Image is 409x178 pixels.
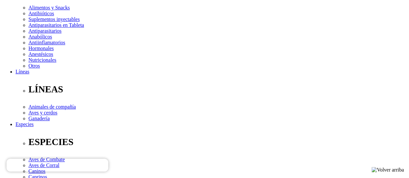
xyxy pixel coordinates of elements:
[28,28,61,34] a: Antiparasitarios
[371,167,404,173] img: Volver arriba
[16,69,29,74] a: Líneas
[28,16,80,22] a: Suplementos inyectables
[28,34,52,39] a: Anabólicos
[28,104,76,110] a: Animales de compañía
[6,159,108,172] iframe: Brevo live chat
[28,84,406,95] p: LÍNEAS
[28,57,56,63] a: Nutricionales
[28,137,406,147] p: ESPECIES
[28,46,54,51] a: Hormonales
[28,63,40,68] a: Otros
[28,110,57,115] a: Aves y cerdos
[28,51,53,57] a: Anestésicos
[28,116,50,121] a: Ganadería
[28,5,70,10] a: Alimentos y Snacks
[28,157,65,162] a: Aves de Combate
[28,11,54,16] a: Antibióticos
[16,121,34,127] a: Especies
[28,168,45,174] a: Caninos
[28,22,84,28] a: Antiparasitarios en Tableta
[28,40,65,45] a: Antiinflamatorios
